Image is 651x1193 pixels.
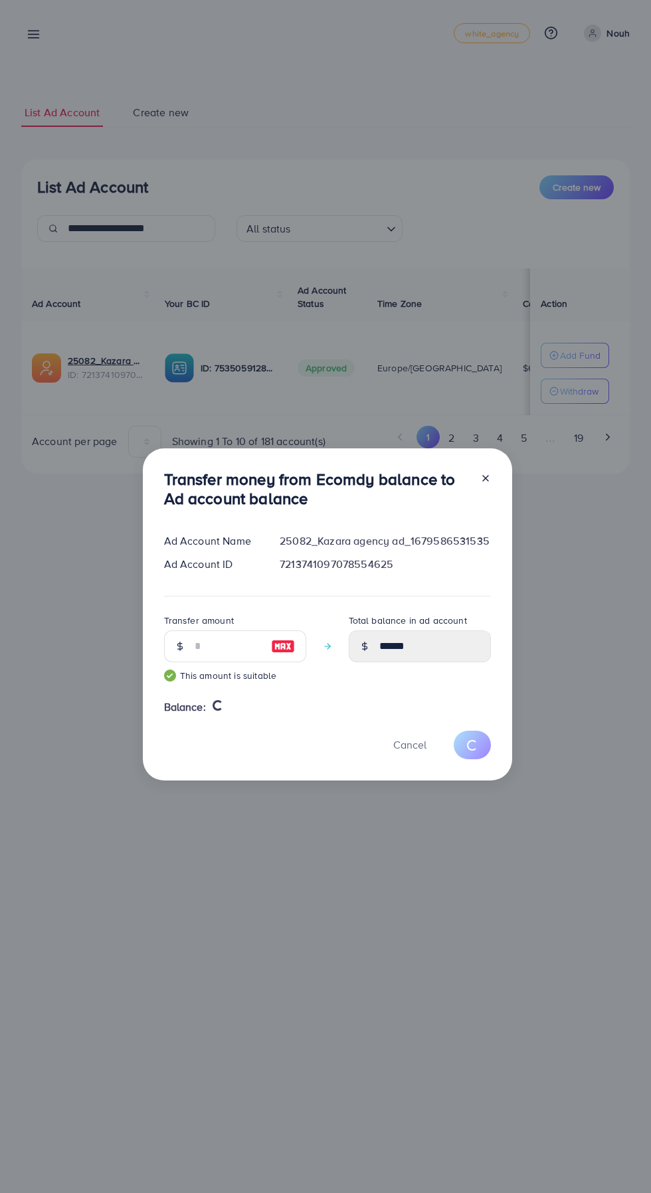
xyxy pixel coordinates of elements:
div: Ad Account Name [153,533,270,549]
span: Cancel [393,737,426,752]
h3: Transfer money from Ecomdy balance to Ad account balance [164,470,470,508]
img: image [271,638,295,654]
button: Cancel [377,731,443,759]
div: Ad Account ID [153,557,270,572]
label: Total balance in ad account [349,614,467,627]
label: Transfer amount [164,614,234,627]
img: guide [164,670,176,682]
div: 25082_Kazara agency ad_1679586531535 [269,533,501,549]
small: This amount is suitable [164,669,306,682]
span: Balance: [164,699,206,715]
div: 7213741097078554625 [269,557,501,572]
